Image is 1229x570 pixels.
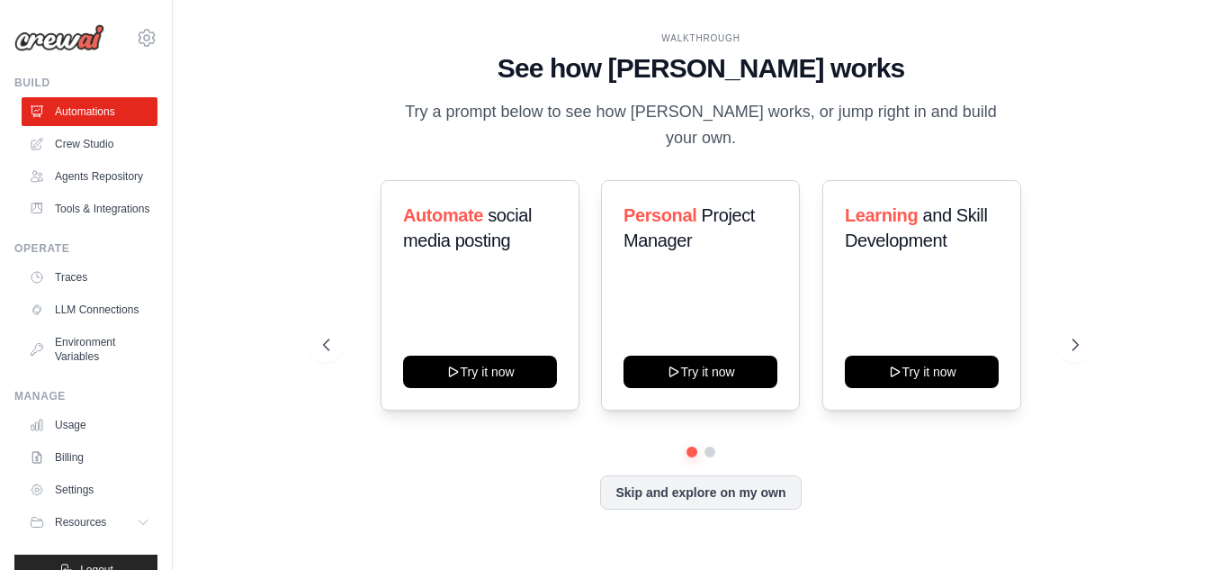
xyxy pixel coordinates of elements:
[22,130,157,158] a: Crew Studio
[403,205,483,225] span: Automate
[22,263,157,292] a: Traces
[600,475,801,510] button: Skip and explore on my own
[403,356,557,388] button: Try it now
[22,411,157,439] a: Usage
[14,241,157,256] div: Operate
[845,205,987,250] span: and Skill Development
[22,443,157,472] a: Billing
[323,52,1079,85] h1: See how [PERSON_NAME] works
[14,389,157,403] div: Manage
[22,195,157,223] a: Tools & Integrations
[14,76,157,90] div: Build
[22,508,157,537] button: Resources
[399,99,1003,152] p: Try a prompt below to see how [PERSON_NAME] works, or jump right in and build your own.
[623,205,696,225] span: Personal
[22,475,157,504] a: Settings
[55,515,106,529] span: Resources
[22,97,157,126] a: Automations
[623,356,777,388] button: Try it now
[22,162,157,191] a: Agents Repository
[22,295,157,324] a: LLM Connections
[845,356,999,388] button: Try it now
[14,24,104,51] img: Logo
[22,328,157,371] a: Environment Variables
[845,205,918,225] span: Learning
[323,32,1079,45] div: WALKTHROUGH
